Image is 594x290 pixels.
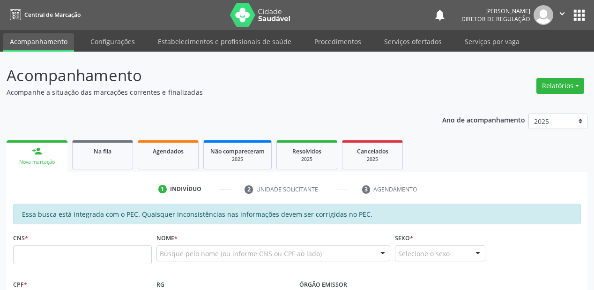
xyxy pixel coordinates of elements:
div: 2025 [283,156,330,163]
div: 2025 [349,156,396,163]
div: 2025 [210,156,265,163]
a: Acompanhamento [3,33,74,52]
div: Essa busca está integrada com o PEC. Quaisquer inconsistências nas informações devem ser corrigid... [13,204,581,224]
a: Estabelecimentos e profissionais de saúde [151,33,298,50]
label: CNS [13,231,28,245]
span: Central de Marcação [24,11,81,19]
span: Diretor de regulação [461,15,530,23]
button: notifications [433,8,446,22]
a: Procedimentos [308,33,368,50]
span: Agendados [153,147,184,155]
button:  [553,5,571,25]
img: img [534,5,553,25]
span: Não compareceram [210,147,265,155]
button: apps [571,7,587,23]
label: Sexo [395,231,413,245]
span: Resolvidos [292,147,321,155]
div: 1 [158,185,167,193]
a: Central de Marcação [7,7,81,23]
div: person_add [32,146,42,156]
a: Serviços ofertados [378,33,448,50]
div: [PERSON_NAME] [461,7,530,15]
label: Nome [156,231,178,245]
a: Configurações [84,33,141,50]
p: Acompanhamento [7,64,413,87]
span: Selecione o sexo [398,249,450,259]
span: Na fila [94,147,111,155]
a: Serviços por vaga [458,33,526,50]
div: Nova marcação [13,159,61,166]
i:  [557,8,567,19]
p: Ano de acompanhamento [442,114,525,125]
p: Acompanhe a situação das marcações correntes e finalizadas [7,87,413,97]
div: Indivíduo [170,185,201,193]
button: Relatórios [536,78,584,94]
span: Busque pelo nome (ou informe CNS ou CPF ao lado) [160,249,322,259]
span: Cancelados [357,147,388,155]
